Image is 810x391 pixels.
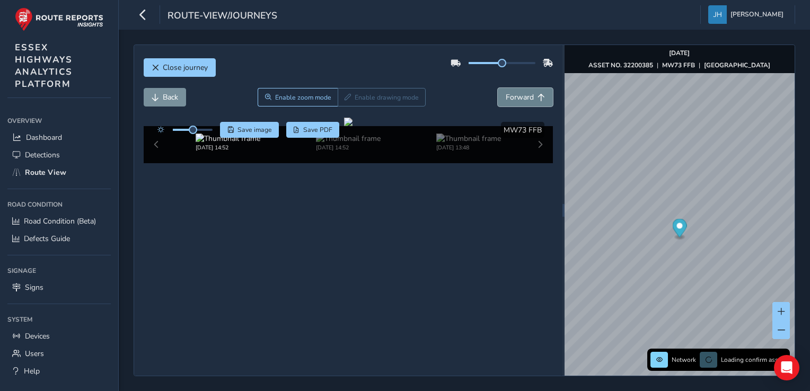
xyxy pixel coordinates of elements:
span: MW73 FFB [504,125,542,135]
button: [PERSON_NAME] [708,5,787,24]
span: Save PDF [303,126,332,134]
div: [DATE] 14:52 [316,144,381,152]
span: Forward [506,92,534,102]
button: PDF [286,122,340,138]
span: Save image [237,126,272,134]
img: Thumbnail frame [436,134,501,144]
div: Overview [7,113,111,129]
a: Dashboard [7,129,111,146]
div: Signage [7,263,111,279]
div: Map marker [672,219,686,241]
img: rr logo [15,7,103,31]
span: Devices [25,331,50,341]
span: [PERSON_NAME] [730,5,783,24]
div: | | [588,61,770,69]
button: Save [220,122,279,138]
a: Devices [7,327,111,345]
button: Close journey [144,58,216,77]
strong: [GEOGRAPHIC_DATA] [704,61,770,69]
span: Help [24,366,40,376]
strong: MW73 FFB [662,61,695,69]
span: Users [25,349,44,359]
a: Road Condition (Beta) [7,212,111,230]
span: Road Condition (Beta) [24,216,96,226]
button: Back [144,88,186,106]
span: Close journey [163,63,208,73]
a: Route View [7,164,111,181]
span: ESSEX HIGHWAYS ANALYTICS PLATFORM [15,41,73,90]
a: Help [7,362,111,380]
a: Detections [7,146,111,164]
span: Network [672,356,696,364]
span: Route View [25,167,66,177]
span: Loading confirm assets [721,356,787,364]
button: Zoom [258,88,338,106]
span: Back [163,92,178,102]
span: Enable zoom mode [275,93,331,102]
div: System [7,312,111,327]
a: Defects Guide [7,230,111,247]
a: Signs [7,279,111,296]
a: Users [7,345,111,362]
span: Dashboard [26,132,62,143]
button: Forward [498,88,553,106]
div: [DATE] 13:48 [436,144,501,152]
div: Road Condition [7,197,111,212]
div: [DATE] 14:52 [196,144,260,152]
span: Signs [25,282,43,292]
img: Thumbnail frame [316,134,381,144]
span: route-view/journeys [168,9,277,24]
span: Detections [25,150,60,160]
img: diamond-layout [708,5,727,24]
div: Open Intercom Messenger [774,355,799,380]
strong: ASSET NO. 32200385 [588,61,653,69]
span: Defects Guide [24,234,70,244]
img: Thumbnail frame [196,134,260,144]
strong: [DATE] [669,49,690,57]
